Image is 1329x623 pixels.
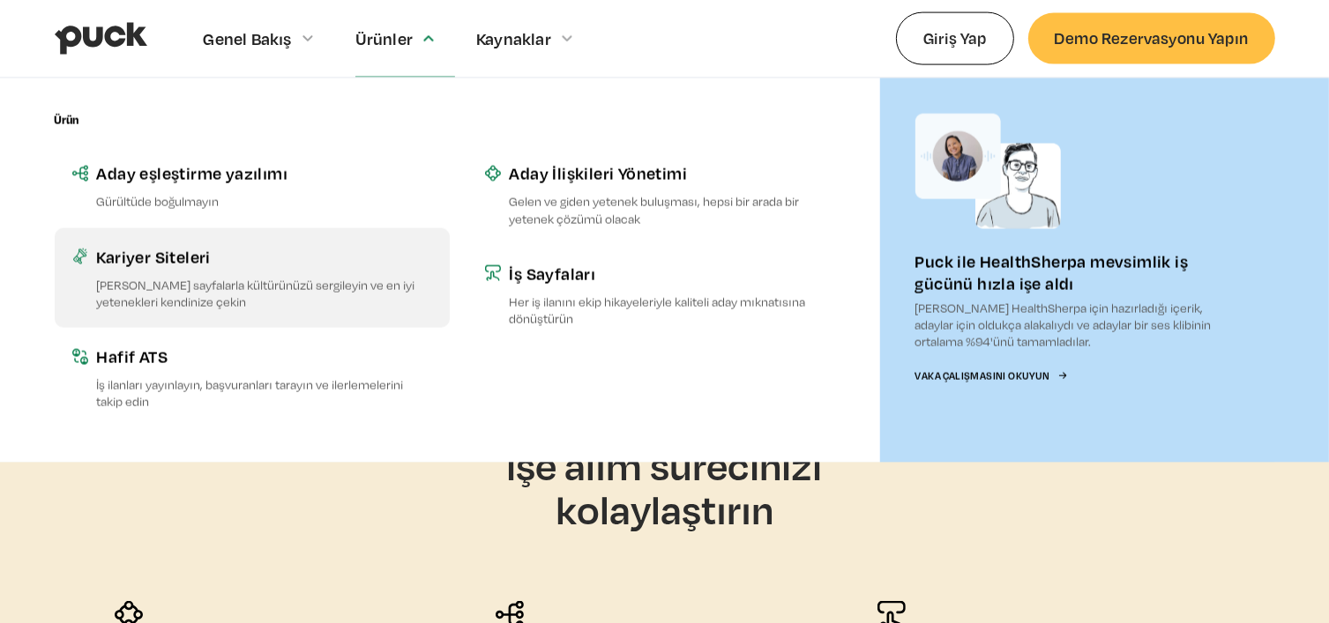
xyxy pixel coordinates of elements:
font: Vaka Çalışmasını Okuyun [915,370,1050,382]
font: [PERSON_NAME] sayfalarla kültürünüzü sergileyin ve en iyi yetenekleri kendinize çekin [97,278,415,309]
font: Kariyer Siteleri [97,247,211,267]
font: Puck ile HealthSherpa mevsimlik iş gücünü hızla işe aldı [915,251,1189,293]
font: Ürünler [355,28,413,48]
a: Demo Rezervasyonu Yapın [1028,13,1275,63]
a: Aday eşleştirme yazılımıGürültüde boğulmayın [55,145,450,227]
font: Her iş ilanını ekip hikayeleriyle kaliteli aday mıknatısına dönüştürün [510,294,806,326]
font: İş ilanları yayınlayın, başvuranları tarayın ve ilerlemelerini takip edin [97,377,404,409]
a: Puck ile HealthSherpa mevsimlik iş gücünü hızla işe aldı[PERSON_NAME] HealthSherpa için hazırladı... [880,78,1275,463]
a: Aday İlişkileri YönetimiGelen ve giden yetenek buluşması, hepsi bir arada bir yetenek çözümü olacak [467,145,862,244]
a: Hafif ATSİş ilanları yayınlayın, başvuranları tarayın ve ilerlemelerini takip edin [55,328,450,427]
font: Demo Rezervasyonu Yapın [1055,28,1249,48]
a: Giriş Yap [896,12,1013,64]
font: [PERSON_NAME] HealthSherpa için hazırladığı içerik, adaylar için oldukça alakalıydı ve adaylar bi... [915,300,1212,349]
font: Genel Bakış [204,28,292,48]
font: Aday İlişkileri Yönetimi [510,163,688,183]
font: Gürültüde boğulmayın [97,194,220,209]
font: Gelen ve giden yetenek buluşması, hepsi bir arada bir yetenek çözümü olacak [510,194,800,226]
font: İş Sayfaları [510,263,596,284]
font: Aday eşleştirme yazılımı [97,163,288,183]
font: Kalitenizden ödün vermeden işe alım sürecinizi kolaylaştırın [413,397,917,532]
font: Kaynaklar [476,28,551,48]
font: Hafif ATS [97,346,168,367]
font: Giriş Yap [923,28,986,48]
a: İş SayfalarıHer iş ilanını ekip hikayeleriyle kaliteli aday mıknatısına dönüştürün [467,245,862,345]
font: Ürün [55,112,79,128]
a: Kariyer Siteleri[PERSON_NAME] sayfalarla kültürünüzü sergileyin ve en iyi yetenekleri kendinize ç... [55,228,450,328]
